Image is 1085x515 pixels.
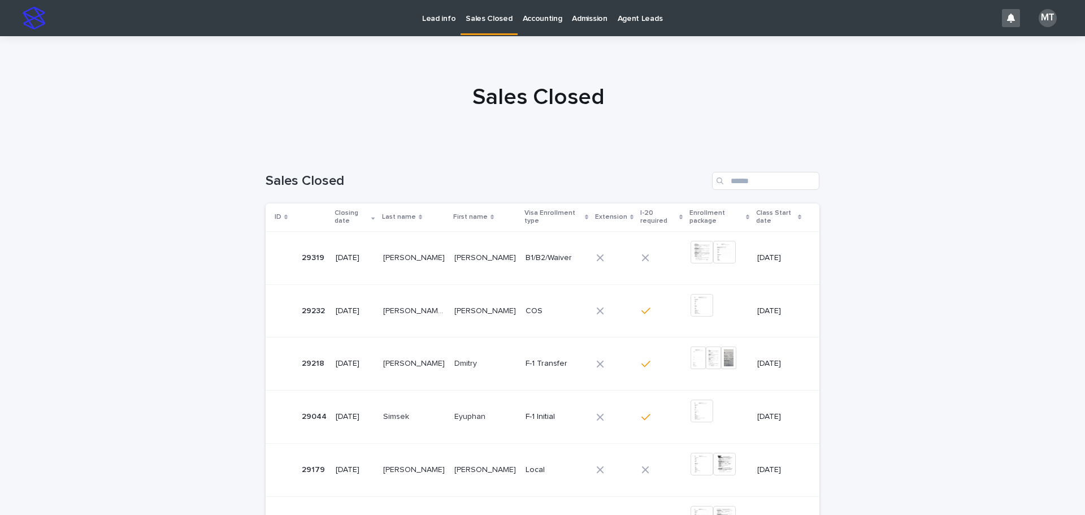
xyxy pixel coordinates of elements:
p: 29232 [302,304,327,316]
p: Last name [382,211,416,223]
p: ID [275,211,281,223]
p: Fernandes Pereira Paes [383,304,448,316]
p: [DATE] [336,359,374,369]
p: [DATE] [757,306,801,316]
p: Extension [595,211,627,223]
p: Visa Enrollment type [524,207,582,228]
p: 29179 [302,463,327,475]
p: 29044 [302,410,329,422]
tr: 2917929179 [DATE][PERSON_NAME][PERSON_NAME] [PERSON_NAME][PERSON_NAME] Local[DATE] [266,443,819,496]
p: F-1 Transfer [526,359,587,369]
img: stacker-logo-s-only.png [23,7,45,29]
p: [DATE] [757,465,801,475]
input: Search [712,172,819,190]
h1: Sales Closed [262,84,815,111]
p: F-1 Initial [526,412,587,422]
p: Dmitry [454,357,479,369]
p: I-20 required [640,207,676,228]
tr: 2931929319 [DATE][PERSON_NAME][PERSON_NAME] [PERSON_NAME][PERSON_NAME] B1/B2/Waiver[DATE] [266,231,819,284]
p: [DATE] [757,253,801,263]
tr: 2904429044 [DATE]SimsekSimsek EyuphanEyuphan F-1 Initial[DATE] [266,391,819,444]
p: Simsek [383,410,411,422]
p: Enrollment package [689,207,743,228]
p: [DATE] [336,253,374,263]
p: [PERSON_NAME] [454,251,518,263]
p: [PERSON_NAME] [454,304,518,316]
p: [PERSON_NAME] [454,463,518,475]
p: [DATE] [336,306,374,316]
p: [PERSON_NAME] [383,251,447,263]
p: COS [526,306,587,316]
p: [PERSON_NAME] [383,463,447,475]
tr: 2921829218 [DATE][PERSON_NAME][PERSON_NAME] DmitryDmitry F-1 Transfer[DATE] [266,337,819,391]
p: Closing date [335,207,368,228]
p: [DATE] [336,465,374,475]
p: Class Start date [756,207,795,228]
p: Local [526,465,587,475]
p: [DATE] [757,359,801,369]
p: 29319 [302,251,327,263]
p: 29218 [302,357,327,369]
tr: 2923229232 [DATE][PERSON_NAME] [PERSON_NAME] Paes[PERSON_NAME] [PERSON_NAME] Paes [PERSON_NAME][P... [266,284,819,337]
h1: Sales Closed [266,173,708,189]
p: [PERSON_NAME] [383,357,447,369]
p: First name [453,211,488,223]
p: B1/B2/Waiver [526,253,587,263]
div: MT [1039,9,1057,27]
p: [DATE] [757,412,801,422]
p: [DATE] [336,412,374,422]
p: Eyuphan [454,410,488,422]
